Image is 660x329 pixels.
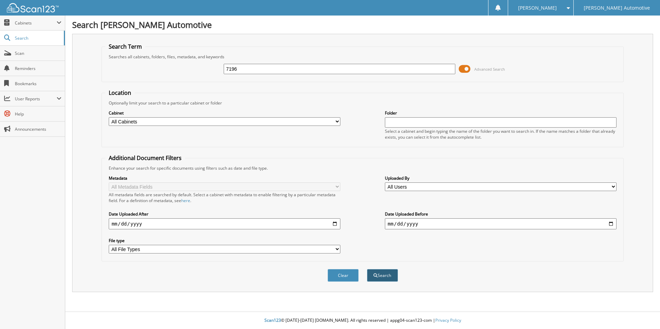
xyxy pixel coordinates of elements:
[518,6,557,10] span: [PERSON_NAME]
[15,66,61,71] span: Reminders
[625,296,660,329] iframe: Chat Widget
[105,54,620,60] div: Searches all cabinets, folders, files, metadata, and keywords
[584,6,650,10] span: [PERSON_NAME] Automotive
[72,19,653,30] h1: Search [PERSON_NAME] Automotive
[15,96,57,102] span: User Reports
[181,198,190,203] a: here
[105,154,185,162] legend: Additional Document Filters
[385,110,617,116] label: Folder
[7,3,59,12] img: scan123-logo-white.svg
[15,35,60,41] span: Search
[385,128,617,140] div: Select a cabinet and begin typing the name of the folder you want to search in. If the name match...
[109,192,340,203] div: All metadata fields are searched by default. Select a cabinet with metadata to enable filtering b...
[328,269,359,282] button: Clear
[65,312,660,329] div: © [DATE]-[DATE] [DOMAIN_NAME]. All rights reserved | appg04-scan123-com |
[474,67,505,72] span: Advanced Search
[109,211,340,217] label: Date Uploaded After
[385,175,617,181] label: Uploaded By
[109,175,340,181] label: Metadata
[15,126,61,132] span: Announcements
[105,89,135,97] legend: Location
[15,111,61,117] span: Help
[264,317,281,323] span: Scan123
[109,218,340,229] input: start
[109,238,340,243] label: File type
[367,269,398,282] button: Search
[435,317,461,323] a: Privacy Policy
[385,218,617,229] input: end
[15,50,61,56] span: Scan
[385,211,617,217] label: Date Uploaded Before
[15,81,61,87] span: Bookmarks
[15,20,57,26] span: Cabinets
[105,100,620,106] div: Optionally limit your search to a particular cabinet or folder
[109,110,340,116] label: Cabinet
[105,165,620,171] div: Enhance your search for specific documents using filters such as date and file type.
[105,43,145,50] legend: Search Term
